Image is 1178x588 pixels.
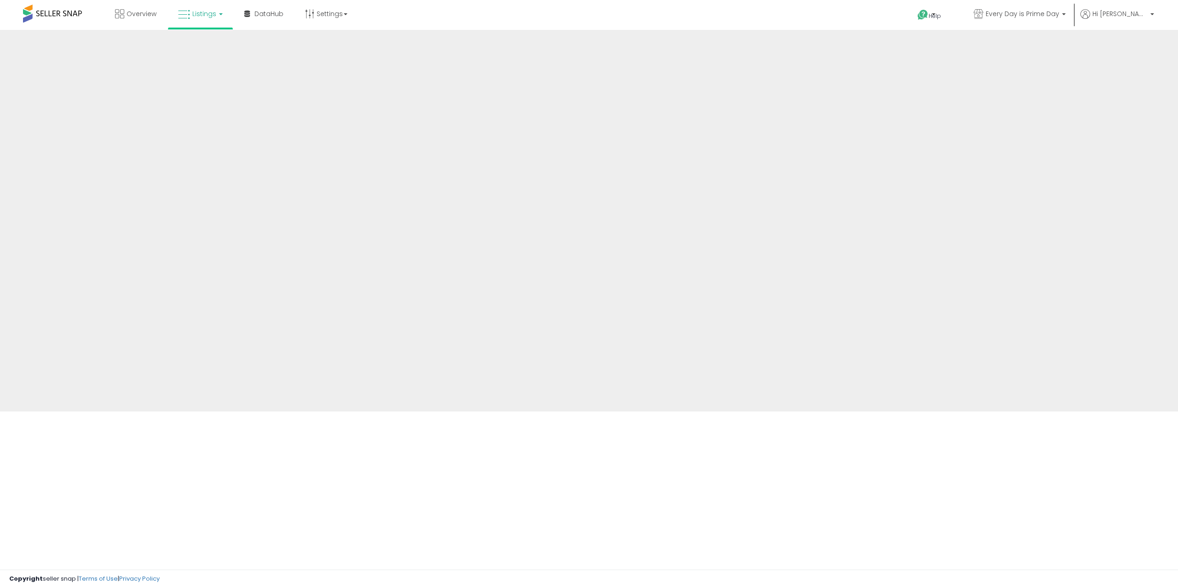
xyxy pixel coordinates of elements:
span: Overview [127,9,156,18]
span: Every Day is Prime Day [986,9,1059,18]
i: Get Help [917,9,929,21]
a: Help [910,2,959,30]
span: Hi [PERSON_NAME] [1092,9,1148,18]
span: DataHub [254,9,283,18]
a: Hi [PERSON_NAME] [1080,9,1154,30]
span: Help [929,12,941,20]
span: Listings [192,9,216,18]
